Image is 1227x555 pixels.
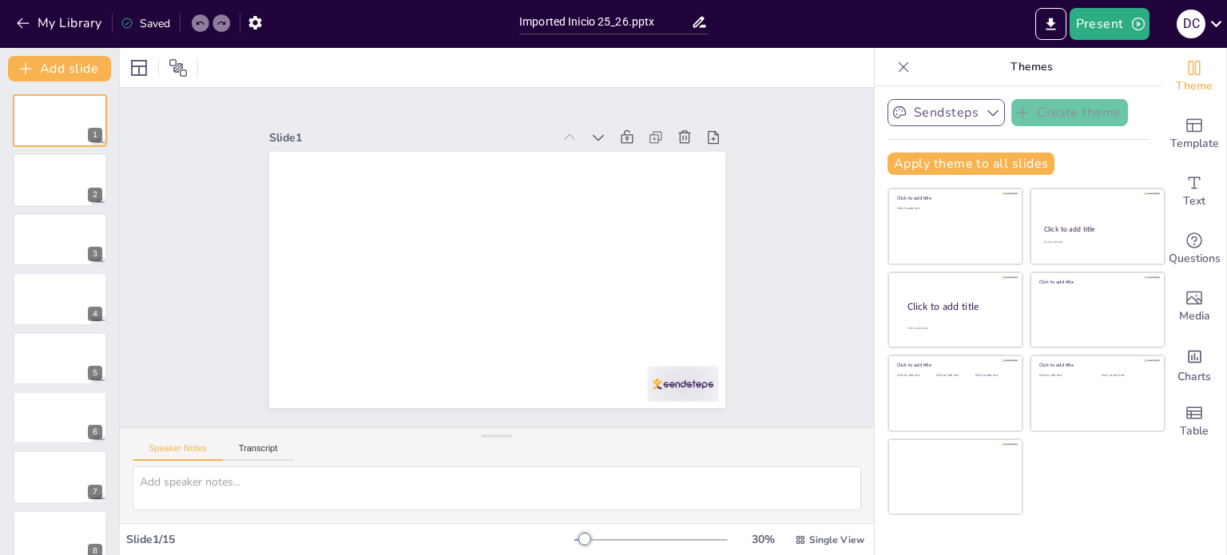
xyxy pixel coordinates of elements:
[1177,368,1211,386] span: Charts
[126,532,574,547] div: Slide 1 / 15
[907,326,1008,330] div: Click to add body
[1176,77,1213,95] span: Theme
[887,153,1054,175] button: Apply theme to all slides
[1162,105,1226,163] div: Add ready made slides
[12,10,109,36] button: My Library
[1044,224,1150,234] div: Click to add title
[223,443,294,461] button: Transcript
[887,99,1005,126] button: Sendsteps
[1183,192,1205,210] span: Text
[13,94,107,147] div: 1
[1039,374,1090,378] div: Click to add text
[809,533,864,546] span: Single View
[1162,48,1226,105] div: Change the overall theme
[88,188,102,202] div: 2
[1035,8,1066,40] button: Export to PowerPoint
[897,207,1011,211] div: Click to add text
[121,16,170,31] div: Saved
[744,532,782,547] div: 30 %
[1039,279,1154,285] div: Click to add title
[126,55,152,81] div: Layout
[1162,163,1226,220] div: Add text boxes
[1070,8,1150,40] button: Present
[1162,220,1226,278] div: Get real-time input from your audience
[133,443,223,461] button: Speaker Notes
[1162,335,1226,393] div: Add charts and graphs
[1039,362,1154,368] div: Click to add title
[269,130,553,145] div: Slide 1
[916,48,1146,86] p: Themes
[897,374,933,378] div: Click to add text
[1179,307,1210,325] span: Media
[8,56,111,81] button: Add slide
[169,58,188,77] span: Position
[88,425,102,439] div: 6
[897,195,1011,201] div: Click to add title
[1170,135,1219,153] span: Template
[519,10,691,34] input: Insert title
[13,332,107,385] div: 5
[1177,10,1205,38] div: D C
[13,153,107,206] div: 2
[1043,240,1150,244] div: Click to add text
[88,485,102,499] div: 7
[1169,250,1221,268] span: Questions
[975,374,1011,378] div: Click to add text
[1162,393,1226,450] div: Add a table
[13,272,107,325] div: 4
[907,299,1010,313] div: Click to add title
[13,450,107,503] div: 7
[1102,374,1152,378] div: Click to add text
[88,128,102,142] div: 1
[88,247,102,261] div: 3
[1177,8,1205,40] button: D C
[13,213,107,266] div: 3
[1162,278,1226,335] div: Add images, graphics, shapes or video
[88,307,102,321] div: 4
[936,374,972,378] div: Click to add text
[13,391,107,444] div: 6
[1180,422,1209,440] span: Table
[897,362,1011,368] div: Click to add title
[1011,99,1128,126] button: Create theme
[88,366,102,380] div: 5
